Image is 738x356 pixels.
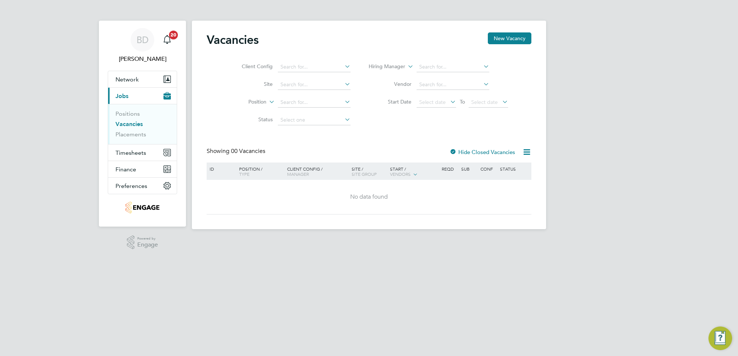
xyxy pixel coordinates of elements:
span: Site Group [352,171,377,177]
span: BD [137,35,149,45]
a: Powered byEngage [127,235,158,249]
button: Finance [108,161,177,177]
a: Placements [115,131,146,138]
div: ID [208,163,234,175]
button: Jobs [108,88,177,104]
a: BD[PERSON_NAME] [108,28,177,63]
a: Go to home page [108,202,177,213]
div: Sub [459,163,479,175]
span: To [458,97,467,107]
label: Client Config [230,63,273,70]
label: Site [230,81,273,87]
div: Status [498,163,530,175]
span: 20 [169,31,178,39]
a: Positions [115,110,140,117]
span: Select date [471,99,498,105]
nav: Main navigation [99,21,186,227]
span: Timesheets [115,149,146,156]
button: Network [108,71,177,87]
button: New Vacancy [488,32,531,44]
button: Preferences [108,178,177,194]
label: Vendor [369,81,411,87]
span: Manager [287,171,309,177]
label: Position [224,98,266,106]
input: Search for... [417,62,489,72]
span: Vendors [390,171,411,177]
span: Jobs [115,93,128,100]
label: Status [230,116,273,123]
span: Engage [137,242,158,248]
a: Vacancies [115,121,143,128]
input: Search for... [417,80,489,90]
label: Hiring Manager [363,63,405,70]
label: Start Date [369,98,411,105]
div: Start / [388,163,440,181]
div: Site / [350,163,389,180]
input: Search for... [278,62,351,72]
span: Preferences [115,182,147,189]
a: 20 [160,28,175,52]
button: Engage Resource Center [708,327,732,350]
div: Jobs [108,104,177,144]
div: No data found [208,193,530,201]
span: Ben Dunnington [108,55,177,63]
div: Reqd [440,163,459,175]
span: 00 Vacancies [231,147,265,155]
div: Showing [207,147,267,155]
span: Type [239,171,249,177]
label: Hide Closed Vacancies [449,149,515,156]
img: nowcareers-logo-retina.png [125,202,160,213]
span: Select date [419,99,446,105]
button: Timesheets [108,144,177,161]
input: Search for... [278,97,351,108]
span: Network [115,76,139,83]
div: Client Config / [285,163,350,180]
span: Finance [115,166,136,173]
input: Search for... [278,80,351,90]
h2: Vacancies [207,32,259,47]
div: Conf [479,163,498,175]
div: Position / [234,163,285,180]
span: Powered by [137,235,158,242]
input: Select one [278,115,351,125]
